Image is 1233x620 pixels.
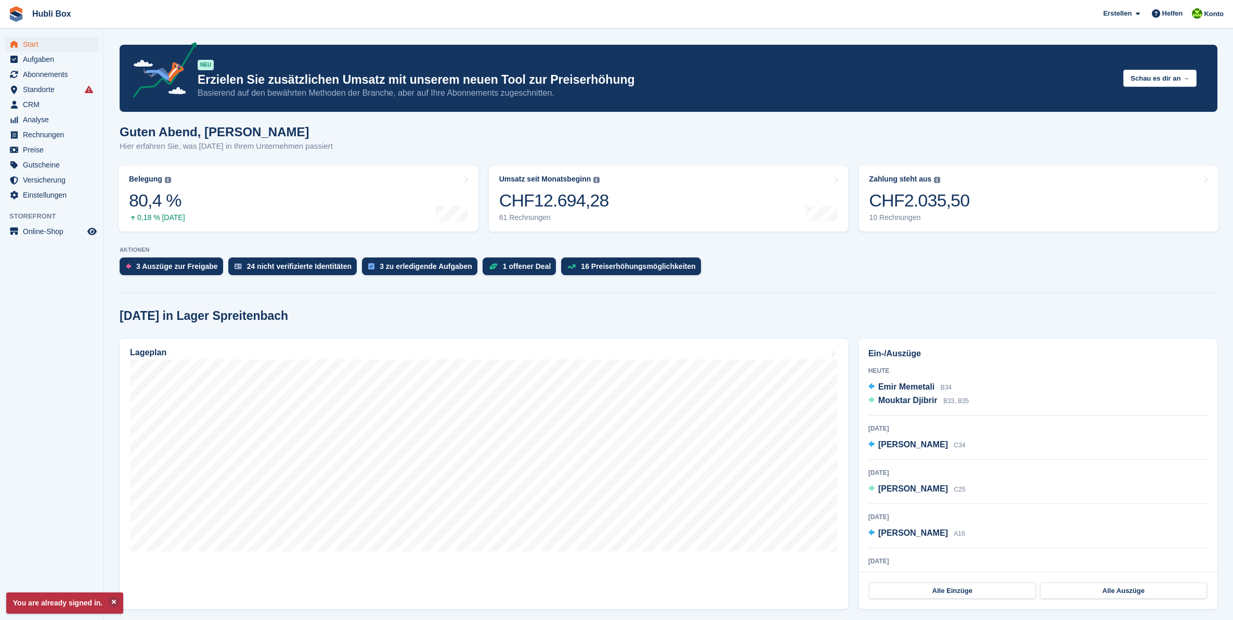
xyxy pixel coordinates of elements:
div: 16 Preiserhöhungsmöglichkeiten [581,262,695,270]
a: menu [5,37,98,51]
img: Stefano [1192,8,1202,19]
span: B33, B35 [943,397,969,405]
a: Vorschau-Shop [86,225,98,238]
p: Basierend auf den bewährten Methoden der Branche, aber auf Ihre Abonnements zugeschnitten. [198,87,1115,99]
button: Schau es dir an → [1123,70,1197,87]
img: verify_identity-adf6edd0f0f0b5bbfe63781bf79b02c33cf7c696d77639b501bdc392416b5a36.svg [235,263,242,269]
span: C25 [954,486,965,493]
a: 16 Preiserhöhungsmöglichkeiten [561,257,706,280]
img: stora-icon-8386f47178a22dfd0bd8f6a31ec36ba5ce8667c1dd55bd0f319d3a0aa187defe.svg [8,6,24,22]
span: [PERSON_NAME] [878,484,948,493]
a: 3 Auszüge zur Freigabe [120,257,228,280]
a: menu [5,52,98,67]
img: deal-1b604bf984904fb50ccaf53a9ad4b4a5d6e5aea283cecdc64d6e3604feb123c2.svg [489,263,498,270]
p: Hier erfahren Sie, was [DATE] in Ihrem Unternehmen passiert [120,140,333,152]
div: 10 Rechnungen [869,213,969,222]
a: Umsatz seit Monatsbeginn CHF12.694,28 61 Rechnungen [489,165,849,231]
a: 24 nicht verifizierte Identitäten [228,257,362,280]
span: [PERSON_NAME] [878,528,948,537]
span: Aufgaben [23,52,85,67]
a: menu [5,143,98,157]
a: menu [5,158,98,172]
a: menu [5,173,98,187]
a: menu [5,82,98,97]
span: Emir Memetali [878,382,935,391]
a: 1 offener Deal [483,257,562,280]
span: Erstellen [1103,8,1132,19]
span: Storefront [9,211,103,222]
a: menu [5,97,98,112]
div: 80,4 % [129,190,185,211]
span: Versicherung [23,173,85,187]
a: Alle Auszüge [1040,583,1207,599]
p: You are already signed in. [6,592,123,614]
p: AKTIONEN [120,247,1217,253]
h2: Lageplan [130,348,166,357]
span: C34 [954,442,965,449]
h1: Guten Abend, [PERSON_NAME] [120,125,333,139]
span: Online-Shop [23,224,85,239]
a: menu [5,112,98,127]
div: Zahlung steht aus [869,175,931,184]
a: Lageplan [120,339,848,609]
span: B34 [941,384,952,391]
span: Analyse [23,112,85,127]
div: CHF12.694,28 [499,190,609,211]
a: [PERSON_NAME] C34 [868,438,966,452]
a: Zahlung steht aus CHF2.035,50 10 Rechnungen [859,165,1218,231]
div: 24 nicht verifizierte Identitäten [247,262,352,270]
a: [PERSON_NAME] A16 [868,527,965,540]
img: icon-info-grey-7440780725fd019a000dd9b08b2336e03edf1995a4989e88bcd33f0948082b44.svg [593,177,600,183]
img: price_increase_opportunities-93ffe204e8149a01c8c9dc8f82e8f89637d9d84a8eef4429ea346261dce0b2c0.svg [567,264,576,269]
a: Emir Memetali B34 [868,381,952,394]
div: 3 zu erledigende Aufgaben [380,262,472,270]
img: task-75834270c22a3079a89374b754ae025e5fb1db73e45f91037f5363f120a921f8.svg [368,263,374,269]
div: 1 offener Deal [503,262,551,270]
span: Gutscheine [23,158,85,172]
div: 61 Rechnungen [499,213,609,222]
span: Standorte [23,82,85,97]
div: CHF2.035,50 [869,190,969,211]
h2: Ein-/Auszüge [868,347,1208,360]
img: icon-info-grey-7440780725fd019a000dd9b08b2336e03edf1995a4989e88bcd33f0948082b44.svg [165,177,171,183]
div: [DATE] [868,512,1208,522]
span: Einstellungen [23,188,85,202]
a: menu [5,188,98,202]
div: 3 Auszüge zur Freigabe [136,262,218,270]
h2: [DATE] in Lager Spreitenbach [120,309,288,323]
div: [DATE] [868,557,1208,566]
span: [PERSON_NAME] [878,440,948,449]
span: Konto [1204,9,1224,19]
div: Umsatz seit Monatsbeginn [499,175,591,184]
a: Belegung 80,4 % 0,18 % [DATE] [119,165,478,231]
a: Hubli Box [28,5,75,22]
a: menu [5,67,98,82]
div: Belegung [129,175,162,184]
img: icon-info-grey-7440780725fd019a000dd9b08b2336e03edf1995a4989e88bcd33f0948082b44.svg [934,177,940,183]
div: [DATE] [868,468,1208,477]
div: Heute [868,366,1208,376]
span: Helfen [1162,8,1183,19]
a: Speisekarte [5,224,98,239]
a: Alle Einzüge [869,583,1036,599]
a: menu [5,127,98,142]
img: price-adjustments-announcement-icon-8257ccfd72463d97f412b2fc003d46551f7dbcb40ab6d574587a9cd5c0d94... [124,42,197,101]
span: CRM [23,97,85,112]
span: Preise [23,143,85,157]
img: move_outs_to_deallocate_icon-f764333ba52eb49d3ac5e1228854f67142a1ed5810a6f6cc68b1a99e826820c5.svg [126,263,131,269]
a: 3 zu erledigende Aufgaben [362,257,483,280]
span: Mouktar Djibrir [878,396,938,405]
span: Start [23,37,85,51]
div: [DATE] [868,424,1208,433]
a: [PERSON_NAME] C25 [868,483,966,496]
span: A16 [954,530,965,537]
i: Es sind Fehler bei der Synchronisierung von Smart-Einträgen aufgetreten [85,85,93,94]
div: NEU [198,60,214,70]
span: Rechnungen [23,127,85,142]
p: Erzielen Sie zusätzlichen Umsatz mit unserem neuen Tool zur Preiserhöhung [198,72,1115,87]
div: 0,18 % [DATE] [129,213,185,222]
a: Mouktar Djibrir B33, B35 [868,394,969,408]
span: Abonnements [23,67,85,82]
